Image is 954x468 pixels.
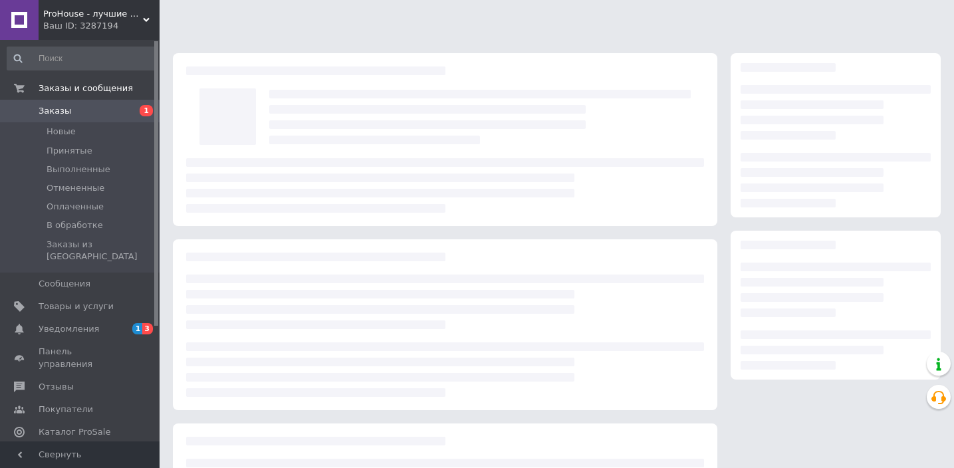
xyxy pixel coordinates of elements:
[39,300,114,312] span: Товары и услуги
[7,47,157,70] input: Поиск
[39,404,93,415] span: Покупатели
[47,145,92,157] span: Принятые
[39,426,110,438] span: Каталог ProSale
[132,323,143,334] span: 1
[47,164,110,175] span: Выполненные
[43,20,160,32] div: Ваш ID: 3287194
[47,126,76,138] span: Новые
[47,182,104,194] span: Отмененные
[142,323,153,334] span: 3
[39,82,133,94] span: Заказы и сообщения
[39,346,123,370] span: Панель управления
[47,219,103,231] span: В обработке
[47,201,104,213] span: Оплаченные
[39,323,99,335] span: Уведомления
[47,239,156,263] span: Заказы из [GEOGRAPHIC_DATA]
[43,8,143,20] span: ProHouse - лучшие решения для вашего дома
[39,381,74,393] span: Отзывы
[140,105,153,116] span: 1
[39,278,90,290] span: Сообщения
[39,105,71,117] span: Заказы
